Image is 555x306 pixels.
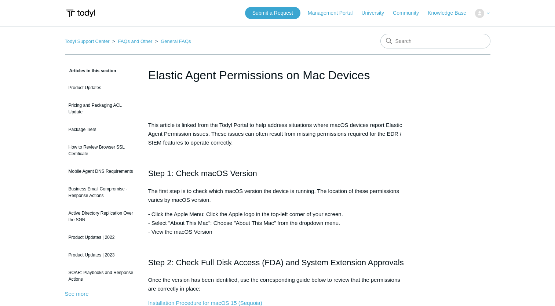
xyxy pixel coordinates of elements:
[161,39,191,44] a: General FAQs
[65,123,137,136] a: Package Tiers
[65,7,96,20] img: Todyl Support Center Help Center home page
[148,256,407,269] h2: Step 2: Check Full Disk Access (FDA) and System Extension Approvals
[65,39,110,44] a: Todyl Support Center
[65,68,116,73] span: Articles in this section
[148,66,407,84] h1: Elastic Agent Permissions on Mac Devices
[111,39,154,44] li: FAQs and Other
[308,9,360,17] a: Management Portal
[65,248,137,262] a: Product Updates | 2023
[393,9,426,17] a: Community
[380,34,490,48] input: Search
[65,140,137,161] a: How to Review Browser SSL Certificate
[65,81,137,95] a: Product Updates
[65,98,137,119] a: Pricing and Packaging ACL Update
[65,230,137,244] a: Product Updates | 2022
[154,39,191,44] li: General FAQs
[65,266,137,286] a: SOAR: Playbooks and Response Actions
[118,39,152,44] a: FAQs and Other
[65,39,111,44] li: Todyl Support Center
[428,9,474,17] a: Knowledge Base
[361,9,391,17] a: University
[65,182,137,203] a: Business Email Compromise - Response Actions
[148,187,407,204] p: The first step is to check which macOS version the device is running. The location of these permi...
[65,206,137,227] a: Active Directory Replication Over the SGN
[148,210,407,236] p: - Click the Apple Menu: Click the Apple logo in the top-left corner of your screen. - Select "Abo...
[65,164,137,178] a: Mobile Agent DNS Requirements
[245,7,300,19] a: Submit a Request
[65,291,89,297] a: See more
[148,276,407,293] p: Once the version has been identified, use the corresponding guide below to review that the permis...
[148,121,407,147] p: This article is linked from the Todyl Portal to help address situations where macOS devices repor...
[148,167,407,180] h2: Step 1: Check macOS Version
